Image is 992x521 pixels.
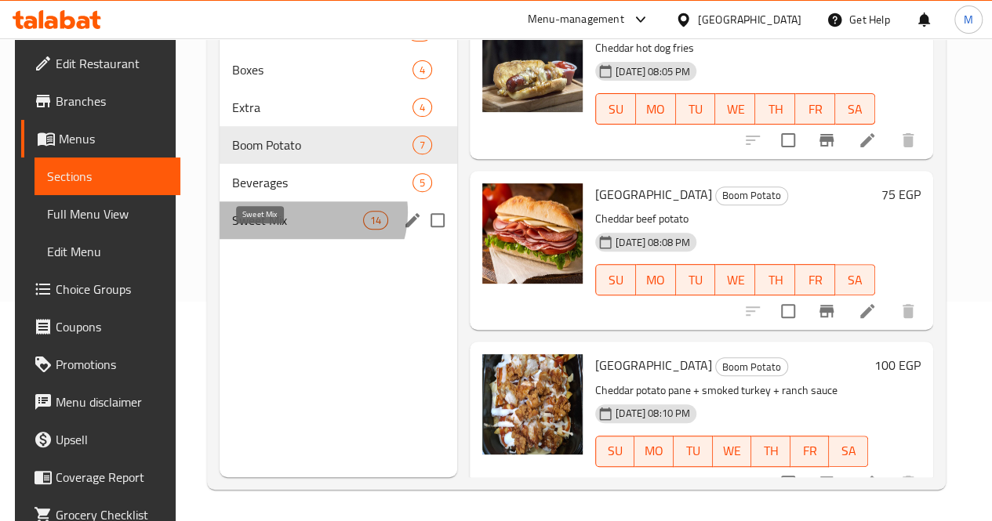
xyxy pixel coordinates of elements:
div: items [412,60,432,79]
h6: 100 EGP [874,354,921,376]
a: Coupons [21,308,180,346]
span: Select to update [772,466,805,499]
a: Choice Groups [21,270,180,308]
button: SU [595,93,636,125]
button: SA [829,436,868,467]
a: Edit menu item [858,302,877,320]
button: FR [790,436,830,467]
span: Boom Potato [716,186,787,204]
div: Menu-management [528,10,624,29]
button: FR [795,264,835,295]
a: Sections [35,157,180,195]
span: [GEOGRAPHIC_DATA] [595,353,712,377]
span: SA [841,98,869,121]
span: Edit Restaurant [56,54,168,73]
a: Menus [21,120,180,157]
p: Cheddar potato pane + smoked turkey + ranch sauce [595,381,868,400]
span: [DATE] 08:08 PM [609,235,696,250]
button: MO [634,436,674,467]
img: Albania [482,354,583,454]
span: M [964,11,973,28]
span: 5 [413,175,431,190]
span: Coverage Report [56,468,168,487]
a: Upsell [21,421,180,458]
button: Branch-specific-item [808,121,845,159]
button: FR [795,93,835,125]
span: TU [682,98,710,121]
span: Select to update [772,124,805,157]
span: TH [758,440,784,462]
span: TU [680,440,707,462]
span: FR [801,269,829,291]
span: TH [761,269,789,291]
div: items [412,173,432,192]
button: TH [755,93,795,125]
img: Montenegro [482,183,583,284]
span: FR [801,98,829,121]
button: SU [595,264,636,295]
nav: Menu sections [220,7,457,245]
div: Extra4 [220,89,457,126]
span: 4 [413,100,431,115]
span: MO [642,269,670,291]
a: Promotions [21,346,180,383]
div: Boxes [232,60,412,79]
a: Edit Menu [35,233,180,270]
span: Coupons [56,317,168,336]
span: TH [761,98,789,121]
span: Beverages [232,173,412,192]
span: [DATE] 08:05 PM [609,64,696,79]
button: MO [636,93,676,125]
button: TU [676,93,716,125]
a: Full Menu View [35,195,180,233]
span: Choice Groups [56,280,168,298]
span: [DATE] 08:10 PM [609,406,696,421]
a: Branches [21,82,180,120]
button: SA [835,264,875,295]
a: Edit Restaurant [21,45,180,82]
div: Boom Potato [715,186,788,205]
button: WE [713,436,752,467]
div: [GEOGRAPHIC_DATA] [698,11,801,28]
a: Coverage Report [21,458,180,496]
button: Branch-specific-item [808,292,845,330]
span: Boom Potato [716,358,787,376]
div: items [412,98,432,117]
div: Beverages5 [220,164,457,201]
span: Boom Potato [232,136,412,154]
span: Extra [232,98,412,117]
span: Sweet Mix [232,211,363,230]
span: SA [841,269,869,291]
span: Full Menu View [47,204,168,223]
span: Select to update [772,295,805,327]
span: WE [721,98,749,121]
button: Branch-specific-item [808,464,845,501]
span: SU [602,269,630,291]
span: Edit Menu [47,242,168,261]
span: TU [682,269,710,291]
button: TH [751,436,790,467]
span: MO [641,440,667,462]
p: Cheddar hot dog fries [595,38,875,58]
span: Sections [47,167,168,186]
button: WE [715,93,755,125]
span: Branches [56,92,168,110]
button: TU [676,264,716,295]
span: [GEOGRAPHIC_DATA] [595,183,712,206]
p: Cheddar beef potato [595,209,875,229]
span: Menus [59,129,168,148]
span: Promotions [56,355,168,374]
div: Boom Potato7 [220,126,457,164]
button: TU [674,436,713,467]
span: SU [602,98,630,121]
button: SA [835,93,875,125]
span: FR [797,440,823,462]
span: 4 [413,63,431,78]
button: TH [755,264,795,295]
span: Upsell [56,430,168,449]
span: 14 [364,213,387,228]
div: items [412,136,432,154]
a: Menu disclaimer [21,383,180,421]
